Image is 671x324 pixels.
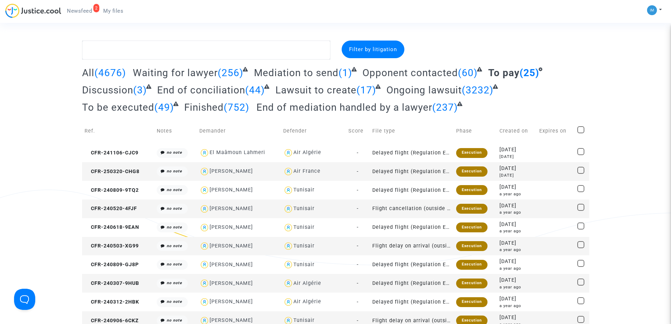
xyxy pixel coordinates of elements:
img: icon-user.svg [199,278,210,288]
div: Execution [456,241,487,251]
td: Phase [454,118,497,143]
i: no note [167,225,182,230]
span: - [357,280,359,286]
span: (3) [133,84,147,96]
td: Delayed flight (Regulation EC 261/2004) [370,274,454,293]
span: To be executed [82,102,154,113]
div: Tunisair [293,224,315,230]
i: no note [167,244,182,248]
img: icon-user.svg [283,204,293,214]
div: [DATE] [499,154,534,160]
span: CFR-240312-2HBK [85,299,139,305]
iframe: Help Scout Beacon - Open [14,289,35,310]
div: Air Algérie [293,280,321,286]
img: icon-user.svg [199,204,210,214]
div: [DATE] [499,202,534,210]
div: [PERSON_NAME] [210,262,253,268]
td: Delayed flight (Regulation EC 261/2004) [370,181,454,200]
span: CFR-240503-XG99 [85,243,139,249]
i: no note [167,262,182,267]
div: Execution [456,260,487,270]
span: To pay [488,67,520,79]
span: (4676) [94,67,126,79]
div: a year ago [499,228,534,234]
span: (49) [154,102,174,113]
span: (237) [432,102,458,113]
td: Demander [197,118,281,143]
img: icon-user.svg [283,185,293,195]
span: (3232) [462,84,493,96]
div: [DATE] [499,276,534,284]
td: Delayed flight (Regulation EC 261/2004) [370,255,454,274]
div: a year ago [499,303,534,309]
div: Execution [456,222,487,232]
div: Tunisair [293,262,315,268]
i: no note [167,150,182,155]
div: a year ago [499,265,534,271]
img: icon-user.svg [283,241,293,251]
div: [DATE] [499,258,534,265]
span: - [357,206,359,212]
span: Discussion [82,84,133,96]
span: - [357,150,359,156]
img: icon-user.svg [199,148,210,158]
img: jc-logo.svg [5,4,61,18]
td: Delayed flight (Regulation EC 261/2004) [370,293,454,311]
div: [DATE] [499,314,534,322]
div: [PERSON_NAME] [210,280,253,286]
i: no note [167,318,182,323]
span: - [357,169,359,175]
i: no note [167,169,182,173]
div: Air Algérie [293,299,321,305]
div: [DATE] [499,221,534,228]
div: [DATE] [499,146,534,154]
i: no note [167,299,182,304]
span: (60) [458,67,478,79]
img: icon-user.svg [199,166,210,177]
td: File type [370,118,454,143]
div: [DATE] [499,165,534,172]
td: Expires on [537,118,575,143]
div: [DATE] [499,172,534,178]
td: Flight delay on arrival (outside of EU - Montreal Convention) [370,237,454,256]
span: - [357,318,359,324]
div: a year ago [499,247,534,253]
span: (17) [356,84,376,96]
td: Delayed flight (Regulation EC 261/2004) [370,143,454,162]
span: Ongoing lawsuit [386,84,462,96]
img: icon-user.svg [283,297,293,307]
span: CFR-240307-9HUB [85,280,139,286]
span: CFR-250320-CHG8 [85,169,139,175]
span: Filter by litigation [349,46,397,53]
span: My files [103,8,123,14]
span: End of conciliation [157,84,245,96]
a: 2Newsfeed [61,6,98,16]
span: (1) [338,67,352,79]
span: CFR-240809-9TQ2 [85,187,139,193]
td: Flight cancellation (outside of EU - Montreal Convention) [370,200,454,218]
div: Tunisair [293,206,315,212]
img: icon-user.svg [199,222,210,233]
span: (25) [520,67,539,79]
i: no note [167,281,182,285]
div: [PERSON_NAME] [210,299,253,305]
td: Defender [281,118,346,143]
span: Newsfeed [67,8,92,14]
td: Created on [497,118,537,143]
span: - [357,262,359,268]
i: no note [167,188,182,192]
div: Execution [456,166,487,176]
div: [PERSON_NAME] [210,224,253,230]
div: Execution [456,279,487,288]
div: Tunisair [293,243,315,249]
div: [PERSON_NAME] [210,206,253,212]
div: [DATE] [499,183,534,191]
div: a year ago [499,191,534,197]
span: CFR-240906-6CKZ [85,318,139,324]
div: [DATE] [499,295,534,303]
i: no note [167,206,182,211]
img: icon-user.svg [283,148,293,158]
div: [PERSON_NAME] [210,317,253,323]
div: [PERSON_NAME] [210,168,253,174]
span: - [357,224,359,230]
